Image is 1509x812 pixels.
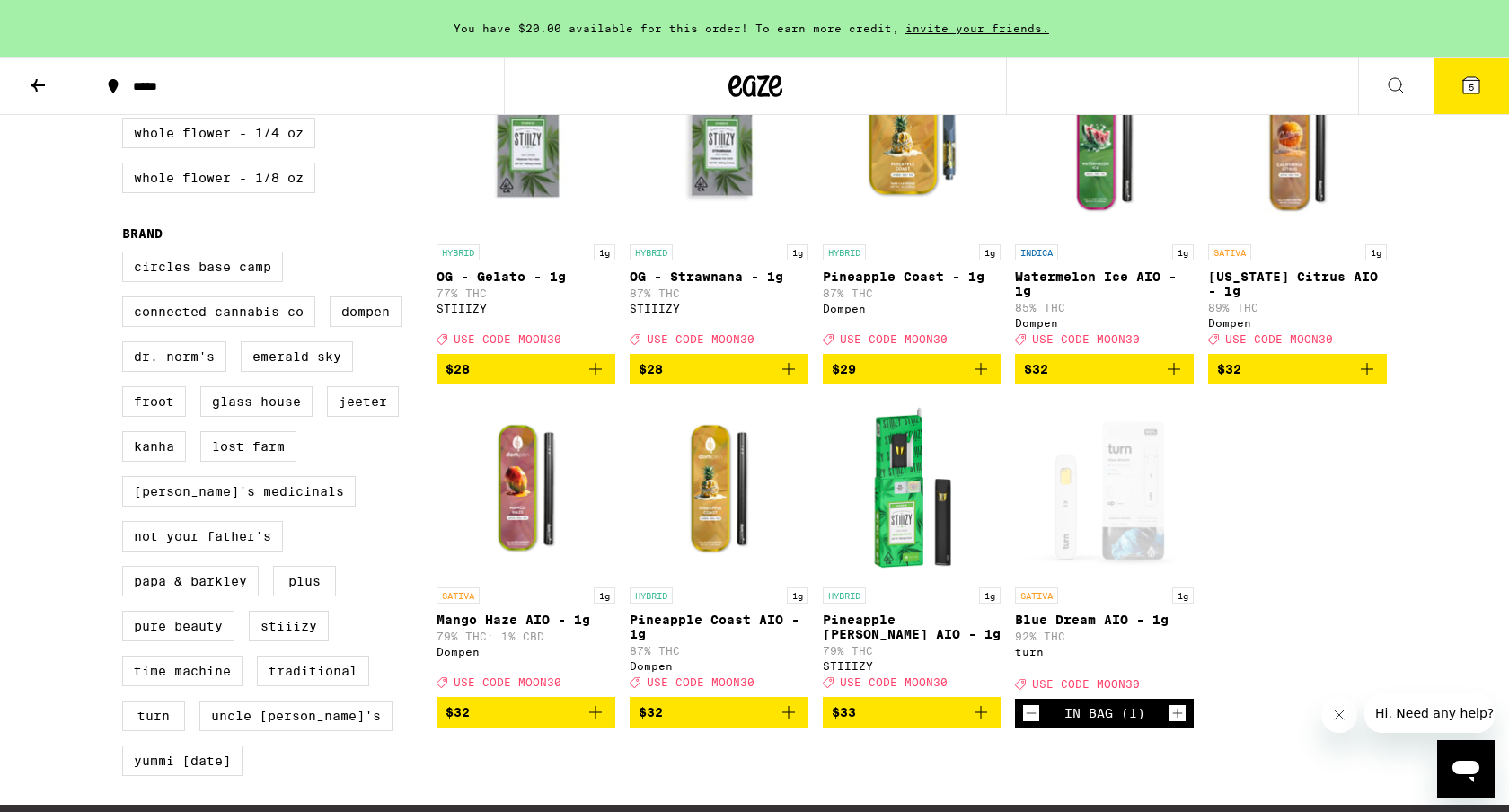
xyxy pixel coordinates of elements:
[437,613,615,627] p: Mango Haze AIO - 1g
[1217,362,1241,376] span: $32
[199,701,393,731] label: Uncle [PERSON_NAME]'s
[1208,244,1251,260] p: SATIVA
[979,587,1001,604] p: 1g
[594,587,615,604] p: 1g
[1022,704,1040,722] button: Decrement
[823,244,866,260] p: HYBRID
[437,56,615,235] img: STIIIZY - OG - Gelato - 1g
[823,660,1002,672] div: STIIIZY
[630,269,808,284] p: OG - Strawnana - 1g
[1015,631,1194,642] p: 92% THC
[1172,587,1194,604] p: 1g
[630,56,808,354] a: Open page for OG - Strawnana - 1g from STIIIZY
[979,244,1001,260] p: 1g
[630,587,673,604] p: HYBRID
[823,697,1002,728] button: Add to bag
[122,746,243,776] label: Yummi [DATE]
[787,587,808,604] p: 1g
[1208,56,1387,354] a: Open page for California Citrus AIO - 1g from Dompen
[630,287,808,299] p: 87% THC
[647,676,754,688] span: USE CODE MOON30
[630,645,808,657] p: 87% THC
[630,56,808,235] img: STIIIZY - OG - Strawnana - 1g
[122,386,186,417] label: Froot
[446,705,470,719] span: $32
[1208,354,1387,384] button: Add to bag
[1015,399,1194,699] a: Open page for Blue Dream AIO - 1g from turn
[273,566,336,596] label: PLUS
[823,645,1002,657] p: 79% THC
[122,476,356,507] label: [PERSON_NAME]'s Medicinals
[437,697,615,728] button: Add to bag
[437,399,615,697] a: Open page for Mango Haze AIO - 1g from Dompen
[122,521,283,552] label: Not Your Father's
[823,354,1002,384] button: Add to bag
[122,118,315,148] label: Whole Flower - 1/4 oz
[122,252,283,282] label: Circles Base Camp
[1365,244,1387,260] p: 1g
[454,676,561,688] span: USE CODE MOON30
[630,399,808,578] img: Dompen - Pineapple Coast AIO - 1g
[122,341,226,372] label: Dr. Norm's
[1024,362,1048,376] span: $32
[1169,704,1187,722] button: Increment
[630,613,808,641] p: Pineapple Coast AIO - 1g
[1225,333,1333,345] span: USE CODE MOON30
[823,303,1002,314] div: Dompen
[630,399,808,697] a: Open page for Pineapple Coast AIO - 1g from Dompen
[823,56,1002,235] img: Dompen - Pineapple Coast - 1g
[437,587,480,604] p: SATIVA
[823,287,1002,299] p: 87% THC
[437,399,615,578] img: Dompen - Mango Haze AIO - 1g
[594,244,615,260] p: 1g
[257,656,369,686] label: Traditional
[840,676,948,688] span: USE CODE MOON30
[1208,269,1387,298] p: [US_STATE] Citrus AIO - 1g
[437,646,615,658] div: Dompen
[454,333,561,345] span: USE CODE MOON30
[1469,82,1474,93] span: 5
[437,287,615,299] p: 77% THC
[437,244,480,260] p: HYBRID
[787,244,808,260] p: 1g
[1015,317,1194,329] div: Dompen
[437,354,615,384] button: Add to bag
[840,333,948,345] span: USE CODE MOON30
[823,269,1002,284] p: Pineapple Coast - 1g
[122,163,315,193] label: Whole Flower - 1/8 oz
[1172,244,1194,260] p: 1g
[454,22,899,34] span: You have $20.00 available for this order! To earn more credit,
[630,354,808,384] button: Add to bag
[1321,697,1357,733] iframe: Close message
[1015,587,1058,604] p: SATIVA
[1208,56,1387,235] img: Dompen - California Citrus AIO - 1g
[122,566,259,596] label: Papa & Barkley
[1015,56,1194,354] a: Open page for Watermelon Ice AIO - 1g from Dompen
[630,303,808,314] div: STIIIZY
[823,613,1002,641] p: Pineapple [PERSON_NAME] AIO - 1g
[249,611,329,641] label: STIIIZY
[647,333,754,345] span: USE CODE MOON30
[437,631,615,642] p: 79% THC: 1% CBD
[1364,693,1495,733] iframe: Message from company
[446,362,470,376] span: $28
[122,611,234,641] label: Pure Beauty
[1434,58,1509,114] button: 5
[639,705,663,719] span: $32
[122,226,163,241] legend: Brand
[832,362,856,376] span: $29
[200,431,296,462] label: Lost Farm
[1015,302,1194,313] p: 85% THC
[1015,269,1194,298] p: Watermelon Ice AIO - 1g
[437,269,615,284] p: OG - Gelato - 1g
[122,701,185,731] label: turn
[1015,56,1194,235] img: Dompen - Watermelon Ice AIO - 1g
[1032,678,1140,690] span: USE CODE MOON30
[122,656,243,686] label: Time Machine
[832,705,856,719] span: $33
[823,399,1002,578] img: STIIIZY - Pineapple Runtz AIO - 1g
[639,362,663,376] span: $28
[1032,333,1140,345] span: USE CODE MOON30
[1015,354,1194,384] button: Add to bag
